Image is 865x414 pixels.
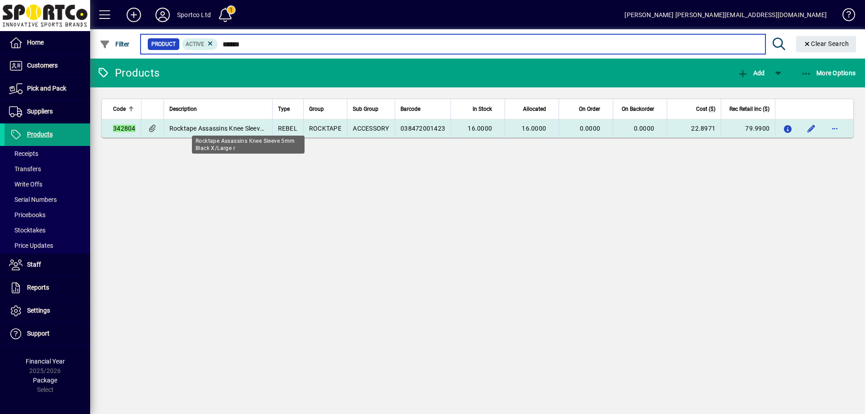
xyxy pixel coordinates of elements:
span: Clear Search [803,40,849,47]
span: Financial Year [26,358,65,365]
span: On Order [579,104,600,114]
a: Customers [5,55,90,77]
span: Staff [27,261,41,268]
span: Settings [27,307,50,314]
div: Code [113,104,136,114]
a: Receipts [5,146,90,161]
span: Serial Numbers [9,196,57,203]
mat-chip: Activation Status: Active [182,38,218,50]
span: Rocktape Assassins Knee Sleeve 5mm Black X/Large r [169,125,326,132]
span: Sub Group [353,104,378,114]
span: Write Offs [9,181,42,188]
button: More Options [799,65,858,81]
div: Barcode [401,104,445,114]
span: ACCESSORY [353,125,389,132]
a: Pricebooks [5,207,90,223]
div: On Backorder [619,104,662,114]
a: Suppliers [5,100,90,123]
span: Rec Retail Inc ($) [729,104,769,114]
div: Products [97,66,159,80]
span: In Stock [473,104,492,114]
a: Write Offs [5,177,90,192]
span: Code [113,104,126,114]
span: ROCKTAPE [309,125,341,132]
div: Sub Group [353,104,389,114]
a: Pick and Pack [5,77,90,100]
span: Home [27,39,44,46]
span: Pricebooks [9,211,46,218]
span: 16.0000 [522,125,546,132]
span: Package [33,377,57,384]
span: On Backorder [622,104,654,114]
span: Pick and Pack [27,85,66,92]
button: Profile [148,7,177,23]
span: 0.0000 [634,125,655,132]
span: Active [186,41,204,47]
span: Allocated [523,104,546,114]
span: 16.0000 [468,125,492,132]
span: Type [278,104,290,114]
span: Reports [27,284,49,291]
span: Cost ($) [696,104,715,114]
div: Type [278,104,298,114]
em: 342804 [113,125,136,132]
div: Group [309,104,341,114]
td: 22.8971 [667,119,721,137]
a: Home [5,32,90,54]
span: Price Updates [9,242,53,249]
span: REBEL [278,125,297,132]
span: Receipts [9,150,38,157]
button: Filter [97,36,132,52]
span: 0.0000 [580,125,601,132]
a: Reports [5,277,90,299]
span: Product [151,40,176,49]
a: Support [5,323,90,345]
button: Edit [804,121,819,136]
button: Clear [796,36,856,52]
span: Filter [100,41,130,48]
span: 038472001423 [401,125,445,132]
a: Settings [5,300,90,322]
td: 79.9900 [721,119,775,137]
button: More options [828,121,842,136]
span: Suppliers [27,108,53,115]
span: Products [27,131,53,138]
a: Staff [5,254,90,276]
a: Serial Numbers [5,192,90,207]
div: Allocated [510,104,554,114]
div: Rocktape Assassins Knee Sleeve 5mm Black X/Large r [192,136,305,154]
span: Transfers [9,165,41,173]
span: Add [738,69,765,77]
span: Support [27,330,50,337]
div: Sportco Ltd [177,8,211,22]
div: [PERSON_NAME] [PERSON_NAME][EMAIL_ADDRESS][DOMAIN_NAME] [624,8,827,22]
div: Description [169,104,267,114]
button: Add [735,65,767,81]
span: More Options [801,69,856,77]
button: Add [119,7,148,23]
div: On Order [565,104,608,114]
span: Stocktakes [9,227,46,234]
a: Knowledge Base [836,2,854,31]
span: Customers [27,62,58,69]
div: In Stock [456,104,500,114]
a: Stocktakes [5,223,90,238]
a: Transfers [5,161,90,177]
span: Description [169,104,197,114]
a: Price Updates [5,238,90,253]
span: Group [309,104,324,114]
span: Barcode [401,104,420,114]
